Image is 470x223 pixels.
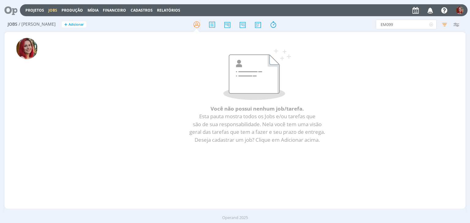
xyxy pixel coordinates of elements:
p: Esta pauta mostra todos os Jobs e/ou tarefas que são de sua responsabilidade. Nela você tem uma v... [65,112,450,144]
span: Adicionar [69,23,84,27]
button: Financeiro [101,8,128,13]
button: Mídia [86,8,100,13]
a: Jobs [48,8,57,13]
img: Sem resultados [223,49,291,100]
span: Jobs [8,22,17,27]
a: Produção [62,8,83,13]
button: Cadastros [129,8,155,13]
img: G [16,38,38,59]
a: Relatórios [157,8,180,13]
span: Cadastros [131,8,153,13]
div: Você não possui nenhum job/tarefa. [62,46,452,151]
button: Relatórios [155,8,182,13]
img: G [456,6,464,14]
a: Financeiro [103,8,126,13]
button: G [456,5,464,16]
input: Busca [376,20,437,29]
button: Jobs [47,8,59,13]
button: +Adicionar [62,21,86,28]
span: / [PERSON_NAME] [19,22,56,27]
a: Projetos [25,8,44,13]
a: Mídia [88,8,99,13]
button: Produção [60,8,85,13]
button: Projetos [24,8,46,13]
span: + [64,21,67,28]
